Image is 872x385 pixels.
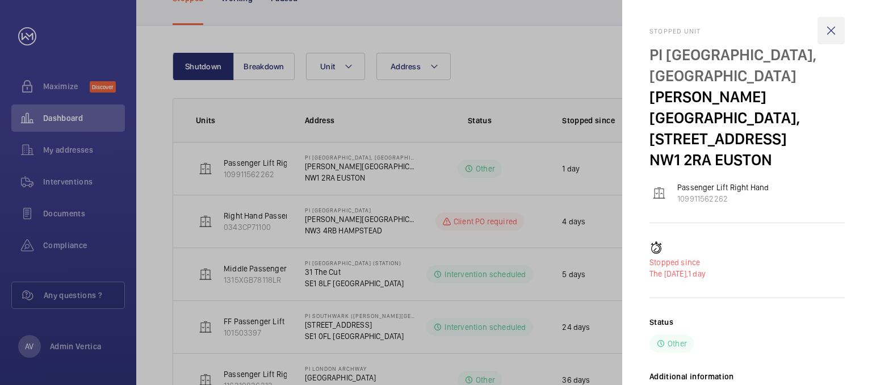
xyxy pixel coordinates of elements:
p: Other [668,338,687,349]
h2: Stopped unit [649,27,845,35]
h2: Additional information [649,371,845,382]
p: 1 day [649,268,845,279]
h2: Status [649,316,673,328]
span: The [DATE], [649,269,688,278]
p: PI [GEOGRAPHIC_DATA], [GEOGRAPHIC_DATA] [649,44,845,86]
p: NW1 2RA EUSTON [649,149,845,170]
p: [PERSON_NAME][GEOGRAPHIC_DATA], [STREET_ADDRESS] [649,86,845,149]
p: 109911562262 [677,193,769,204]
img: elevator.svg [652,186,666,200]
p: Passenger Lift Right Hand [677,182,769,193]
p: Stopped since [649,257,845,268]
